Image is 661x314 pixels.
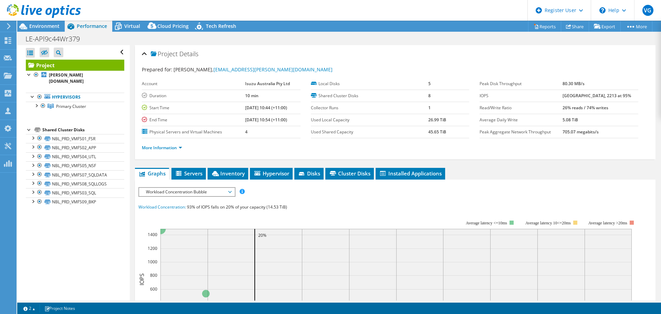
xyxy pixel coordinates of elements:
a: More Information [142,145,182,151]
a: NBL_PRD_VMFS05_NSF [26,161,124,170]
a: Project Notes [40,304,80,313]
label: Prepared for: [142,66,172,73]
a: Export [589,21,621,32]
b: 26.99 TiB [428,117,446,123]
b: 45.65 TiB [428,129,446,135]
label: Local Disks [311,80,428,87]
label: Average Daily Write [480,117,562,123]
text: IOPS [138,273,146,285]
text: 400 [150,300,157,305]
span: Servers [175,170,202,177]
a: NBL_PRD_VMFS02_APP [26,143,124,152]
b: 5 [428,81,431,87]
label: Duration [142,92,245,99]
a: Primary Cluster [26,102,124,111]
span: Inventory [211,170,245,177]
svg: \n [599,7,606,13]
text: 20% [258,232,266,238]
text: 1400 [148,232,157,237]
a: Hypervisors [26,93,124,102]
label: Used Local Capacity [311,117,428,123]
span: Installed Applications [379,170,442,177]
a: Share [561,21,589,32]
label: Used Shared Capacity [311,129,428,135]
span: Disks [298,170,320,177]
tspan: Average latency 10<=20ms [525,221,571,225]
a: NBL_PRD_VMFS09_BKP [26,197,124,206]
text: 1000 [148,259,157,265]
b: Isuzu Australia Pty Ltd [245,81,290,87]
span: Performance [77,23,107,29]
span: [PERSON_NAME], [174,66,333,73]
span: Workload Concentration Bubble [143,188,231,196]
span: 93% of IOPS falls on 20% of your capacity (14.53 TiB) [187,204,287,210]
a: 2 [19,304,40,313]
a: NBL_PRD_VMFS07_SQLDATA [26,170,124,179]
b: 4 [245,129,248,135]
span: Details [179,50,198,58]
text: Average latency >20ms [588,221,627,225]
a: More [620,21,652,32]
label: Peak Aggregate Network Throughput [480,129,562,135]
a: NBL_PRD_VMFS04_UTL [26,152,124,161]
b: 5.08 TiB [563,117,578,123]
b: 10 min [245,93,259,99]
a: NBL_PRD_VMFS08_SQLLOGS [26,179,124,188]
a: NBL_PRD_VMFS01_FSR [26,134,124,143]
label: IOPS [480,92,562,99]
label: Collector Runs [311,104,428,111]
b: [GEOGRAPHIC_DATA], 2213 at 95% [563,93,631,99]
label: End Time [142,117,245,123]
tspan: Average latency <=10ms [466,221,507,225]
span: Workload Concentration: [138,204,186,210]
h1: LE-APl9c44Wr379 [22,35,91,43]
label: Start Time [142,104,245,111]
span: Cloud Pricing [157,23,189,29]
span: Cluster Disks [329,170,370,177]
span: Hypervisor [253,170,289,177]
span: Virtual [124,23,140,29]
span: Environment [29,23,60,29]
span: Tech Refresh [206,23,236,29]
label: Peak Disk Throughput [480,80,562,87]
span: Project [151,51,178,58]
a: [PERSON_NAME][DOMAIN_NAME] [26,71,124,86]
label: Account [142,80,245,87]
text: 800 [150,272,157,278]
div: Shared Cluster Disks [42,126,124,134]
span: Primary Cluster [56,103,86,109]
span: VG [642,5,653,16]
label: Read/Write Ratio [480,104,562,111]
a: Reports [528,21,561,32]
label: Shared Cluster Disks [311,92,428,99]
b: [PERSON_NAME][DOMAIN_NAME] [49,72,84,84]
b: 1 [428,105,431,111]
text: 600 [150,286,157,292]
text: 1200 [148,245,157,251]
b: 80.30 MB/s [563,81,585,87]
b: 26% reads / 74% writes [563,105,608,111]
span: Graphs [138,170,166,177]
b: [DATE] 10:44 (+11:00) [245,105,287,111]
a: Project [26,60,124,71]
b: 8 [428,93,431,99]
label: Physical Servers and Virtual Machines [142,129,245,135]
b: 705.07 megabits/s [563,129,599,135]
a: [EMAIL_ADDRESS][PERSON_NAME][DOMAIN_NAME] [213,66,333,73]
a: NBL_PRD_VMFS03_SQL [26,188,124,197]
b: [DATE] 10:54 (+11:00) [245,117,287,123]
